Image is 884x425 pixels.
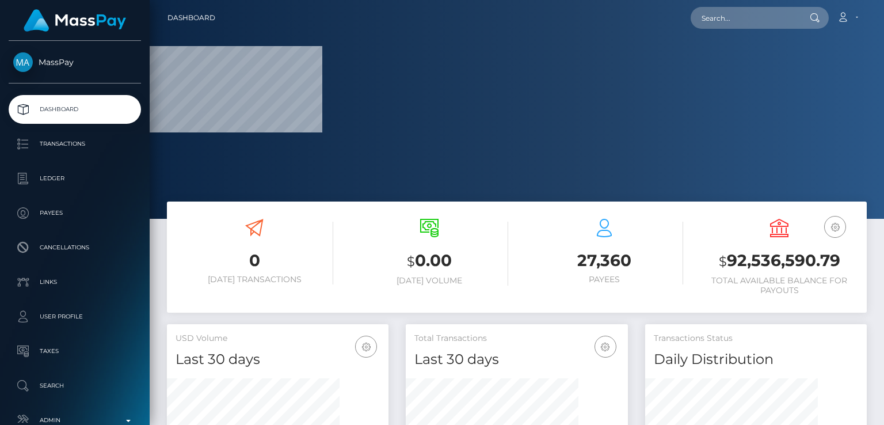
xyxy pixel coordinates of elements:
[414,350,619,370] h4: Last 30 days
[176,333,380,344] h5: USD Volume
[525,275,683,284] h6: Payees
[176,249,333,272] h3: 0
[13,343,136,360] p: Taxes
[700,276,858,295] h6: Total Available Balance for Payouts
[350,276,508,286] h6: [DATE] Volume
[9,164,141,193] a: Ledger
[9,57,141,67] span: MassPay
[13,52,33,72] img: MassPay
[350,249,508,273] h3: 0.00
[9,302,141,331] a: User Profile
[9,268,141,297] a: Links
[9,130,141,158] a: Transactions
[176,350,380,370] h4: Last 30 days
[13,101,136,118] p: Dashboard
[700,249,858,273] h3: 92,536,590.79
[13,135,136,153] p: Transactions
[9,371,141,400] a: Search
[13,239,136,256] p: Cancellations
[176,275,333,284] h6: [DATE] Transactions
[13,204,136,222] p: Payees
[13,308,136,325] p: User Profile
[13,274,136,291] p: Links
[167,6,215,30] a: Dashboard
[654,350,858,370] h4: Daily Distribution
[719,253,727,270] small: $
[9,337,141,366] a: Taxes
[13,377,136,394] p: Search
[9,233,141,262] a: Cancellations
[9,95,141,124] a: Dashboard
[13,170,136,187] p: Ledger
[9,199,141,227] a: Payees
[24,9,126,32] img: MassPay Logo
[525,249,683,272] h3: 27,360
[691,7,799,29] input: Search...
[414,333,619,344] h5: Total Transactions
[407,253,415,270] small: $
[654,333,858,344] h5: Transactions Status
